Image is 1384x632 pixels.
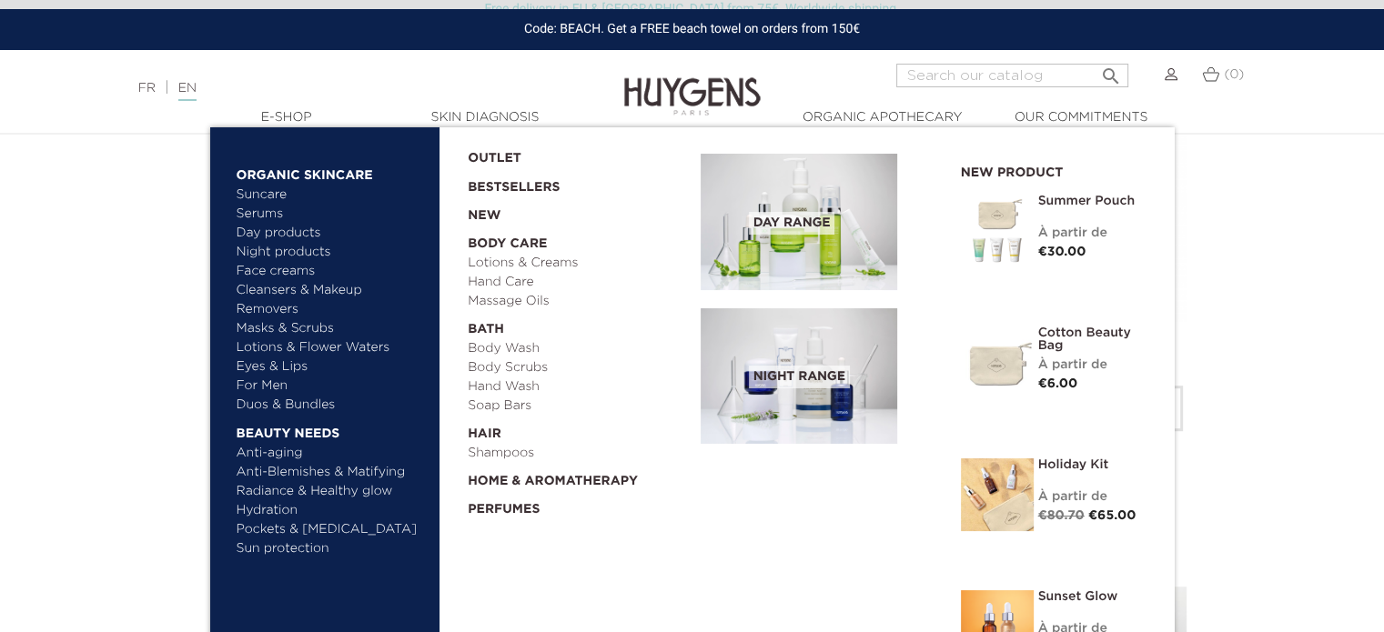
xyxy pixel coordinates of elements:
[1038,326,1147,352] a: Cotton Beauty Bag
[237,319,427,338] a: Masks & Scrubs
[1038,458,1147,471] a: Holiday Kit
[990,108,1172,127] a: Our commitments
[178,82,197,101] a: EN
[1224,68,1244,81] span: (0)
[792,108,974,127] a: Organic Apothecary
[1038,509,1085,522] span: €80.70
[1088,509,1136,522] span: €65.00
[468,140,672,168] a: OUTLET
[701,308,934,445] a: Night Range
[896,64,1128,87] input: Search
[237,243,410,262] a: Night products
[196,108,378,127] a: E-Shop
[237,338,427,357] a: Lotions & Flower Waters
[237,281,427,319] a: Cleansers & Makeup Removers
[468,311,688,339] a: Bath
[1099,60,1121,82] i: 
[1038,356,1147,375] div: À partir de
[237,262,427,281] a: Face creams
[237,205,427,224] a: Serums
[237,520,427,539] a: Pockets & [MEDICAL_DATA]
[701,154,897,290] img: routine_jour_banner.jpg
[624,48,761,118] img: Huygens
[468,358,688,377] a: Body Scrubs
[237,482,427,501] a: Radiance & Healthy glow
[961,159,1147,181] h2: New product
[468,444,688,463] a: Shampoos
[961,195,1034,267] img: Summer pouch
[468,292,688,311] a: Massage Oils
[961,458,1034,531] img: Holiday kit
[468,463,688,491] a: Home & Aromatherapy
[1038,377,1078,390] span: €6.00
[237,415,427,444] a: Beauty needs
[468,339,688,358] a: Body Wash
[237,444,427,463] a: Anti-aging
[237,501,427,520] a: Hydration
[237,156,427,186] a: Organic Skincare
[961,326,1034,399] img: Cotton Beauty Bag
[237,357,427,376] a: Eyes & Lips
[468,226,688,254] a: Body Care
[129,77,563,99] div: |
[468,273,688,292] a: Hand Care
[1038,590,1147,603] a: Sunset Glow
[237,539,427,558] a: Sun protection
[701,154,934,290] a: Day Range
[1038,195,1147,207] a: Summer pouch
[468,254,688,273] a: Lotions & Creams
[1038,487,1147,507] div: À partir de
[468,491,688,519] a: Perfumes
[237,224,427,243] a: Day products
[468,416,688,444] a: Hair
[394,108,576,127] a: Skin Diagnosis
[468,396,688,416] a: Soap Bars
[468,197,688,226] a: New
[749,212,835,235] span: Day Range
[237,396,427,415] a: Duos & Bundles
[468,168,672,197] a: Bestsellers
[1094,58,1126,83] button: 
[138,82,156,95] a: FR
[701,308,897,445] img: routine_nuit_banner.jpg
[237,463,427,482] a: Anti-Blemishes & Matifying
[749,366,850,388] span: Night Range
[468,377,688,396] a: Hand Wash
[1038,224,1147,243] div: À partir de
[237,376,427,396] a: For Men
[237,186,427,205] a: Suncare
[1038,246,1086,258] span: €30.00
